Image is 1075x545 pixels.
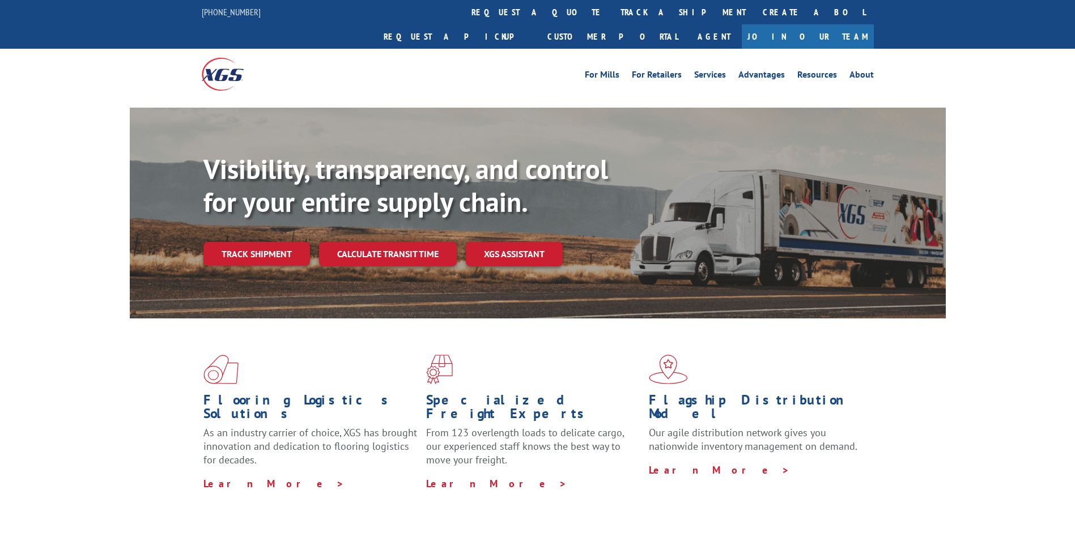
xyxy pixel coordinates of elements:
h1: Flagship Distribution Model [649,393,863,426]
img: xgs-icon-flagship-distribution-model-red [649,355,688,384]
span: Our agile distribution network gives you nationwide inventory management on demand. [649,426,857,453]
a: About [849,70,874,83]
span: As an industry carrier of choice, XGS has brought innovation and dedication to flooring logistics... [203,426,417,466]
a: Learn More > [426,477,567,490]
a: [PHONE_NUMBER] [202,6,261,18]
a: Calculate transit time [319,242,457,266]
a: For Mills [585,70,619,83]
img: xgs-icon-focused-on-flooring-red [426,355,453,384]
a: Join Our Team [742,24,874,49]
a: XGS ASSISTANT [466,242,563,266]
a: Services [694,70,726,83]
a: Track shipment [203,242,310,266]
img: xgs-icon-total-supply-chain-intelligence-red [203,355,239,384]
a: Customer Portal [539,24,686,49]
a: Learn More > [649,463,790,476]
a: Advantages [738,70,785,83]
b: Visibility, transparency, and control for your entire supply chain. [203,151,608,219]
a: Request a pickup [375,24,539,49]
h1: Flooring Logistics Solutions [203,393,418,426]
a: Agent [686,24,742,49]
a: For Retailers [632,70,682,83]
a: Resources [797,70,837,83]
a: Learn More > [203,477,345,490]
p: From 123 overlength loads to delicate cargo, our experienced staff knows the best way to move you... [426,426,640,476]
h1: Specialized Freight Experts [426,393,640,426]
